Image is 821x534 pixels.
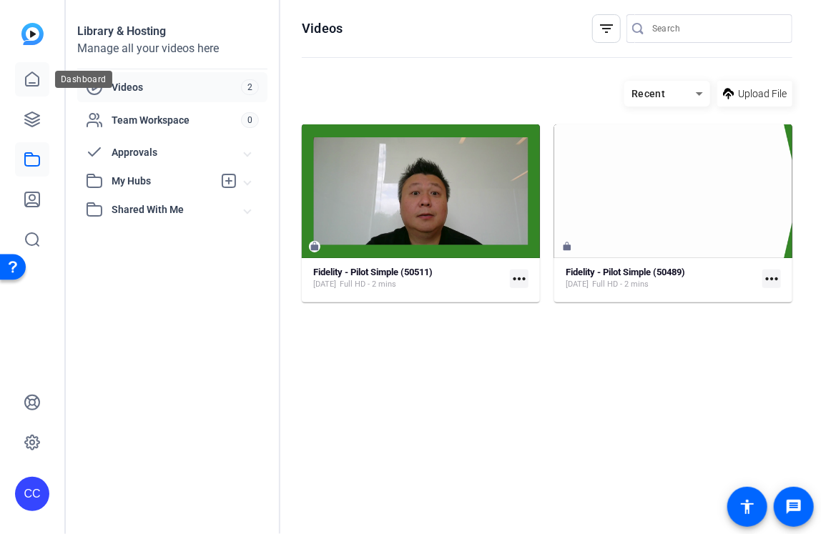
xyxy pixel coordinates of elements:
[738,86,787,102] span: Upload File
[15,477,49,511] div: CC
[77,138,267,167] mat-expansion-panel-header: Approvals
[313,279,336,290] span: [DATE]
[302,20,343,37] h1: Videos
[652,20,781,37] input: Search
[631,88,666,99] span: Recent
[112,174,213,189] span: My Hubs
[241,79,259,95] span: 2
[77,23,267,40] div: Library & Hosting
[592,279,649,290] span: Full HD - 2 mins
[566,279,589,290] span: [DATE]
[112,113,241,127] span: Team Workspace
[77,167,267,195] mat-expansion-panel-header: My Hubs
[313,267,504,290] a: Fidelity - Pilot Simple (50511)[DATE]Full HD - 2 mins
[112,145,245,160] span: Approvals
[510,270,529,288] mat-icon: more_horiz
[566,267,757,290] a: Fidelity - Pilot Simple (50489)[DATE]Full HD - 2 mins
[598,20,615,37] mat-icon: filter_list
[313,267,433,277] strong: Fidelity - Pilot Simple (50511)
[77,40,267,57] div: Manage all your videos here
[762,270,781,288] mat-icon: more_horiz
[55,71,112,88] div: Dashboard
[717,81,792,107] button: Upload File
[739,498,756,515] mat-icon: accessibility
[566,267,685,277] strong: Fidelity - Pilot Simple (50489)
[21,23,44,45] img: blue-gradient.svg
[77,195,267,224] mat-expansion-panel-header: Shared With Me
[112,80,241,94] span: Videos
[340,279,396,290] span: Full HD - 2 mins
[785,498,802,515] mat-icon: message
[112,202,245,217] span: Shared With Me
[241,112,259,128] span: 0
